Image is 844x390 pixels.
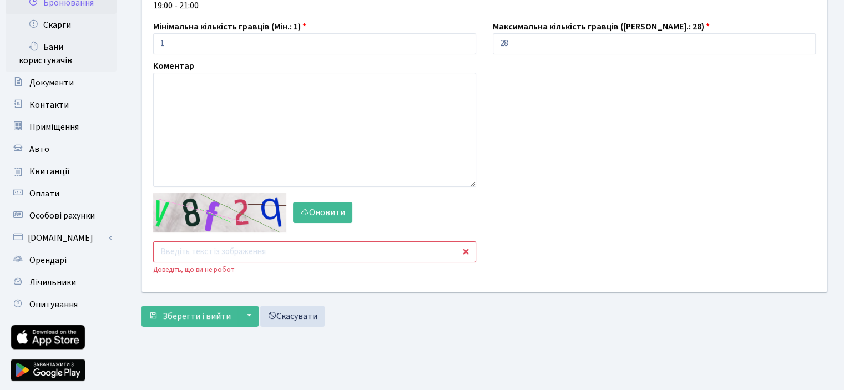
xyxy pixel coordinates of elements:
img: default [153,193,286,232]
a: Скарги [6,14,117,36]
label: Мінімальна кількість гравців (Мін.: 1) [153,20,306,33]
span: Лічильники [29,276,76,288]
a: Орендарі [6,249,117,271]
input: Введіть текст із зображення [153,241,476,262]
a: Лічильники [6,271,117,293]
div: Доведіть, що ви не робот [153,265,476,275]
span: Приміщення [29,121,79,133]
span: Контакти [29,99,69,111]
a: [DOMAIN_NAME] [6,227,117,249]
a: Приміщення [6,116,117,138]
a: Скасувати [260,306,325,327]
span: Особові рахунки [29,210,95,222]
button: Оновити [293,202,352,223]
a: Бани користувачів [6,36,117,72]
span: Опитування [29,298,78,311]
a: Опитування [6,293,117,316]
a: Особові рахунки [6,205,117,227]
span: Квитанції [29,165,70,178]
span: Авто [29,143,49,155]
label: Максимальна кількість гравців ([PERSON_NAME].: 28) [493,20,710,33]
label: Коментар [153,59,194,73]
button: Зберегти і вийти [141,306,238,327]
a: Авто [6,138,117,160]
a: Контакти [6,94,117,116]
span: Оплати [29,188,59,200]
a: Документи [6,72,117,94]
span: Орендарі [29,254,67,266]
span: Зберегти і вийти [163,310,231,322]
a: Квитанції [6,160,117,183]
span: Документи [29,77,74,89]
a: Оплати [6,183,117,205]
